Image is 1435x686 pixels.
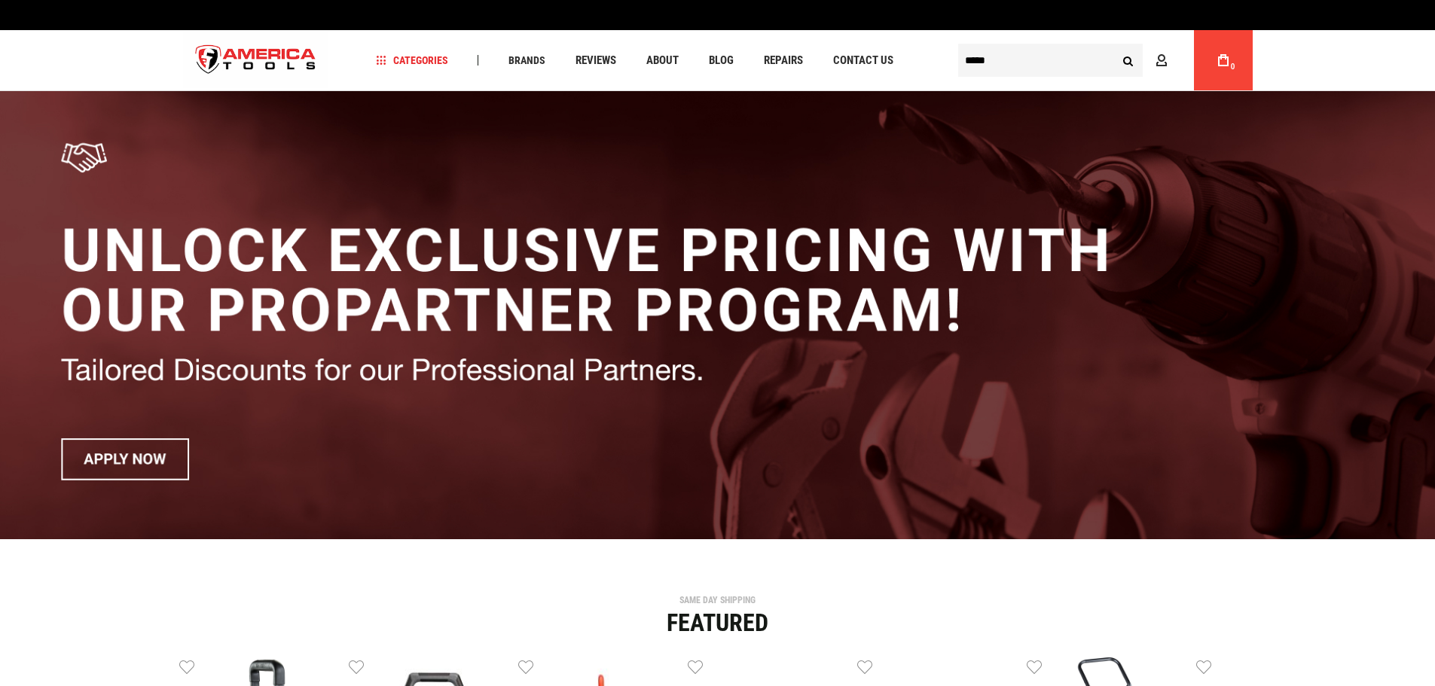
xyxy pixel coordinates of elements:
div: Featured [179,611,1256,635]
span: Reviews [576,55,616,66]
a: Repairs [757,50,810,71]
span: 0 [1231,63,1235,71]
span: Categories [376,55,448,66]
a: Brands [502,50,552,71]
span: Blog [709,55,734,66]
a: Contact Us [826,50,900,71]
a: About [640,50,685,71]
span: About [646,55,679,66]
span: Contact Us [833,55,893,66]
a: store logo [183,32,329,89]
a: Blog [702,50,740,71]
a: Categories [369,50,455,71]
span: Brands [508,55,545,66]
img: America Tools [183,32,329,89]
a: Reviews [569,50,623,71]
a: 0 [1209,30,1238,90]
button: Search [1114,46,1143,75]
span: Repairs [764,55,803,66]
div: SAME DAY SHIPPING [179,596,1256,605]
